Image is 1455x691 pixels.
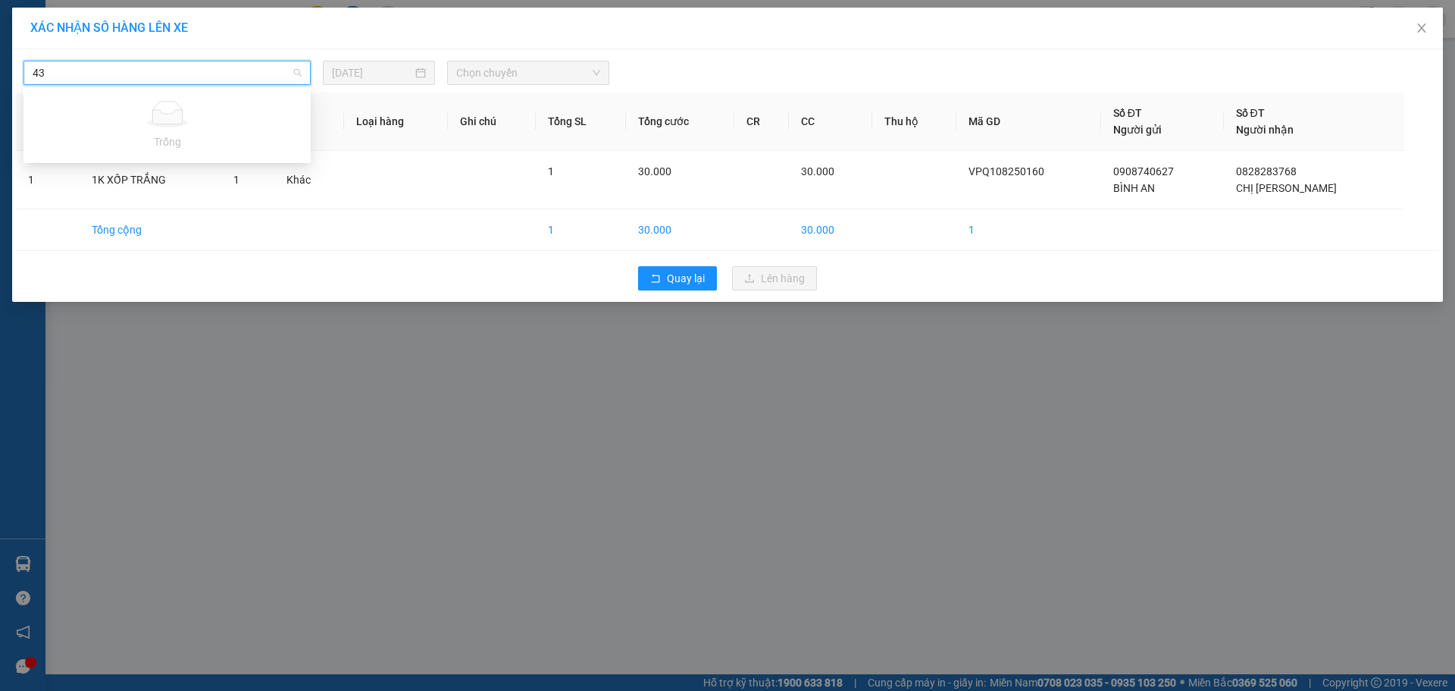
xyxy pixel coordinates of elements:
[638,165,671,177] span: 30.000
[789,209,872,251] td: 30.000
[548,165,554,177] span: 1
[667,270,705,287] span: Quay lại
[1236,107,1265,119] span: Số ĐT
[448,93,535,151] th: Ghi chú
[177,13,299,49] div: VP 108 [PERSON_NAME]
[650,273,661,285] span: rollback
[1113,165,1174,177] span: 0908740627
[456,61,600,84] span: Chọn chuyến
[732,266,817,291] button: uploadLên hàng
[536,209,627,251] td: 1
[177,86,299,107] div: 0828283768
[177,49,299,86] div: CHỊ [PERSON_NAME]
[789,93,872,151] th: CC
[1236,182,1337,194] span: CHỊ [PERSON_NAME]
[1416,22,1428,34] span: close
[13,14,36,30] span: Gửi:
[626,93,734,151] th: Tổng cước
[16,151,80,209] td: 1
[16,93,80,151] th: STT
[344,93,448,151] th: Loại hàng
[13,104,167,122] div: BÌNH AN
[13,13,167,104] div: VP 18 [PERSON_NAME][GEOGRAPHIC_DATA] - [GEOGRAPHIC_DATA]
[1400,8,1443,50] button: Close
[233,174,239,186] span: 1
[872,93,956,151] th: Thu hộ
[626,209,734,251] td: 30.000
[33,133,302,150] div: Trống
[1113,182,1155,194] span: BÌNH AN
[956,209,1101,251] td: 1
[1236,124,1294,136] span: Người nhận
[1236,165,1297,177] span: 0828283768
[80,151,222,209] td: 1K XỐP TRẮNG
[734,93,789,151] th: CR
[80,209,222,251] td: Tổng cộng
[177,14,214,30] span: Nhận:
[956,93,1101,151] th: Mã GD
[968,165,1044,177] span: VPQ108250160
[199,107,256,133] span: VPVT
[274,151,344,209] td: Khác
[801,165,834,177] span: 30.000
[1113,124,1162,136] span: Người gửi
[332,64,412,81] input: 15/08/2025
[1113,107,1142,119] span: Số ĐT
[536,93,627,151] th: Tổng SL
[638,266,717,291] button: rollbackQuay lại
[30,20,188,35] span: XÁC NHẬN SỐ HÀNG LÊN XE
